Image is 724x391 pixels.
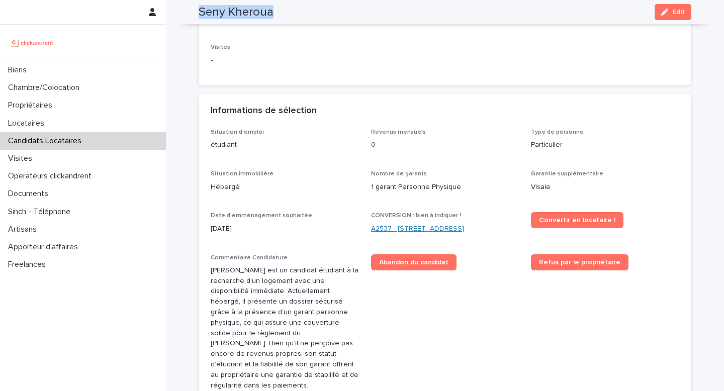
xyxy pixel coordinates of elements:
[539,259,620,266] span: Refus par le propriétaire
[211,182,359,192] p: Hébergé
[371,129,426,135] span: Revenus mensuels
[4,189,56,199] p: Documents
[371,171,427,177] span: Nombre de garants
[4,242,86,252] p: Apporteur d'affaires
[4,83,87,92] p: Chambre/Colocation
[672,9,685,16] span: Edit
[655,4,691,20] button: Edit
[211,255,288,261] span: Commentaire Candidature
[211,224,359,234] p: [DATE]
[539,217,615,224] span: Convertir en locataire !
[371,182,519,192] p: 1 garant Personne Physique
[371,213,461,219] span: CONVERSION : bien à indiquer !
[4,260,54,269] p: Freelances
[531,129,584,135] span: Type de personne
[211,44,230,50] span: Visites
[4,101,60,110] p: Propriétaires
[211,55,359,66] p: -
[371,140,519,150] p: 0
[4,65,35,75] p: Biens
[4,171,100,181] p: Operateurs clickandrent
[211,140,359,150] p: étudiant
[4,225,45,234] p: Artisans
[531,140,679,150] p: Particulier
[211,171,274,177] span: Situation immobilière
[4,154,40,163] p: Visites
[371,254,457,270] a: Abandon du candidat
[531,171,603,177] span: Garantie supplémentaire
[211,106,317,117] h2: Informations de sélection
[4,207,78,217] p: Sinch - Téléphone
[379,259,448,266] span: Abandon du candidat
[211,129,264,135] span: Situation d'emploi
[371,224,464,234] a: A2537 - [STREET_ADDRESS]
[531,182,679,192] p: Visale
[8,33,57,53] img: UCB0brd3T0yccxBKYDjQ
[211,265,359,391] p: [PERSON_NAME] est un candidat étudiant à la recherche d’un logement avec une disponibilité immédi...
[4,119,52,128] p: Locataires
[199,5,274,20] h2: Seny Kheroua
[4,136,89,146] p: Candidats Locataires
[531,212,623,228] a: Convertir en locataire !
[211,213,312,219] span: Date d'emménagement souhaitée
[531,254,628,270] a: Refus par le propriétaire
